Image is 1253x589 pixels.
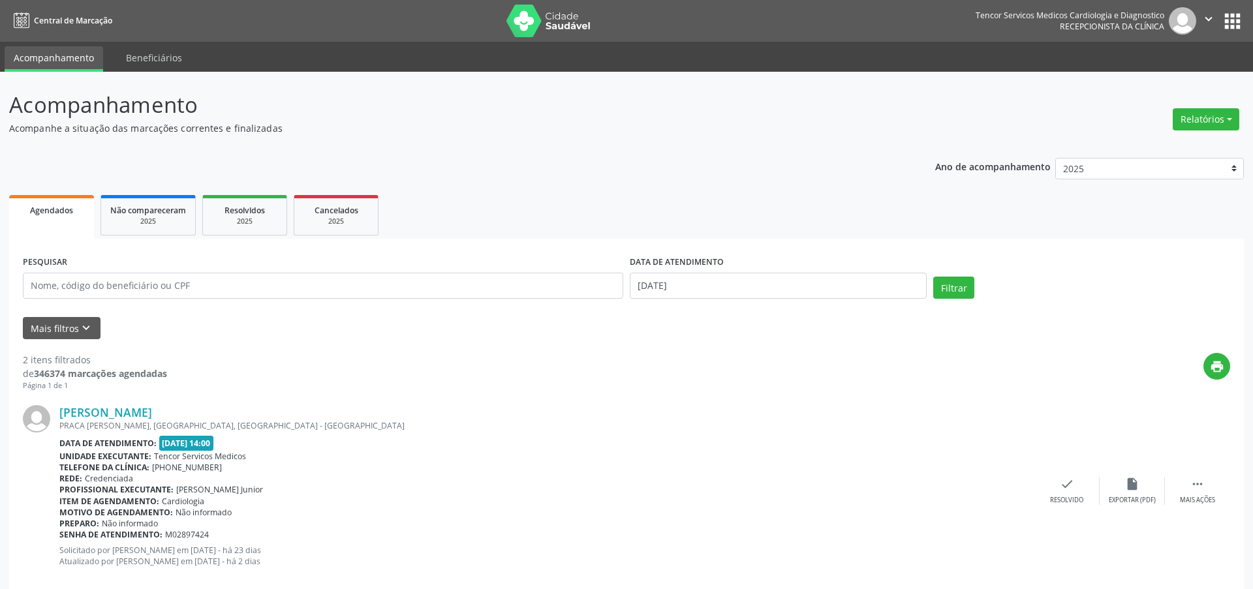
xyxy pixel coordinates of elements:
div: de [23,367,167,380]
b: Item de agendamento: [59,496,159,507]
a: [PERSON_NAME] [59,405,152,419]
span: Não informado [176,507,232,518]
b: Telefone da clínica: [59,462,149,473]
span: Tencor Servicos Medicos [154,451,246,462]
span: Recepcionista da clínica [1060,21,1164,32]
button: print [1203,353,1230,380]
div: PRACA [PERSON_NAME], [GEOGRAPHIC_DATA], [GEOGRAPHIC_DATA] - [GEOGRAPHIC_DATA] [59,420,1034,431]
div: Página 1 de 1 [23,380,167,391]
b: Profissional executante: [59,484,174,495]
i: check [1060,477,1074,491]
div: Exportar (PDF) [1109,496,1156,505]
img: img [23,405,50,432]
p: Acompanhamento [9,89,873,121]
span: Não informado [102,518,158,529]
label: DATA DE ATENDIMENTO [630,252,724,273]
a: Acompanhamento [5,46,103,72]
input: Selecione um intervalo [630,273,927,299]
span: [PHONE_NUMBER] [152,462,222,473]
b: Data de atendimento: [59,438,157,449]
p: Ano de acompanhamento [935,158,1051,174]
span: Cancelados [315,205,358,216]
span: Central de Marcação [34,15,112,26]
a: Central de Marcação [9,10,112,31]
img: img [1169,7,1196,35]
button: Mais filtroskeyboard_arrow_down [23,317,101,340]
span: Não compareceram [110,205,186,216]
i: keyboard_arrow_down [79,321,93,335]
span: Credenciada [85,473,133,484]
a: Beneficiários [117,46,191,69]
div: 2025 [110,217,186,226]
div: 2025 [303,217,369,226]
b: Senha de atendimento: [59,529,162,540]
b: Rede: [59,473,82,484]
b: Motivo de agendamento: [59,507,173,518]
input: Nome, código do beneficiário ou CPF [23,273,623,299]
p: Acompanhe a situação das marcações correntes e finalizadas [9,121,873,135]
i:  [1201,12,1216,26]
i: insert_drive_file [1125,477,1139,491]
div: Mais ações [1180,496,1215,505]
button:  [1196,7,1221,35]
span: [DATE] 14:00 [159,436,214,451]
label: PESQUISAR [23,252,67,273]
b: Preparo: [59,518,99,529]
b: Unidade executante: [59,451,151,462]
i: print [1210,359,1224,374]
div: 2025 [212,217,277,226]
button: Filtrar [933,277,974,299]
div: 2 itens filtrados [23,353,167,367]
button: Relatórios [1173,108,1239,130]
i:  [1190,477,1205,491]
strong: 346374 marcações agendadas [34,367,167,380]
span: M02897424 [165,529,209,540]
span: Cardiologia [162,496,204,507]
div: Resolvido [1050,496,1083,505]
div: Tencor Servicos Medicos Cardiologia e Diagnostico [976,10,1164,21]
span: Resolvidos [224,205,265,216]
span: [PERSON_NAME] Junior [176,484,263,495]
span: Agendados [30,205,73,216]
button: apps [1221,10,1244,33]
p: Solicitado por [PERSON_NAME] em [DATE] - há 23 dias Atualizado por [PERSON_NAME] em [DATE] - há 2... [59,545,1034,567]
